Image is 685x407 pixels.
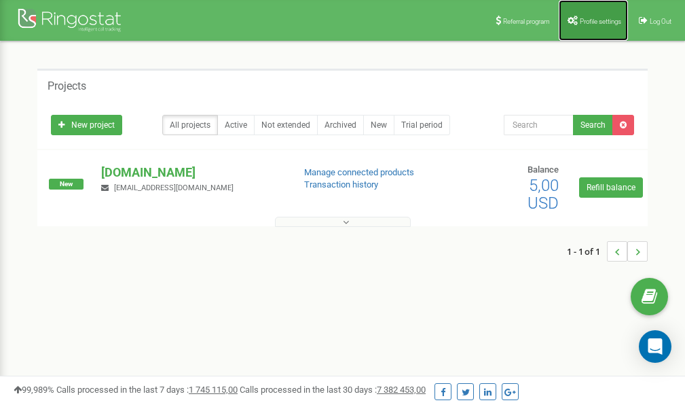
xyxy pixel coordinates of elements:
[579,177,643,198] a: Refill balance
[14,385,54,395] span: 99,989%
[504,115,574,135] input: Search
[254,115,318,135] a: Not extended
[377,385,426,395] u: 7 382 453,00
[49,179,84,190] span: New
[567,228,648,275] nav: ...
[56,385,238,395] span: Calls processed in the last 7 days :
[650,18,671,25] span: Log Out
[363,115,394,135] a: New
[317,115,364,135] a: Archived
[189,385,238,395] u: 1 745 115,00
[240,385,426,395] span: Calls processed in the last 30 days :
[217,115,255,135] a: Active
[114,183,234,192] span: [EMAIL_ADDRESS][DOMAIN_NAME]
[580,18,621,25] span: Profile settings
[48,80,86,92] h5: Projects
[527,164,559,175] span: Balance
[162,115,218,135] a: All projects
[101,164,282,181] p: [DOMAIN_NAME]
[573,115,613,135] button: Search
[394,115,450,135] a: Trial period
[51,115,122,135] a: New project
[527,176,559,213] span: 5,00 USD
[304,167,414,177] a: Manage connected products
[639,330,671,363] div: Open Intercom Messenger
[567,241,607,262] span: 1 - 1 of 1
[503,18,550,25] span: Referral program
[304,179,378,190] a: Transaction history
